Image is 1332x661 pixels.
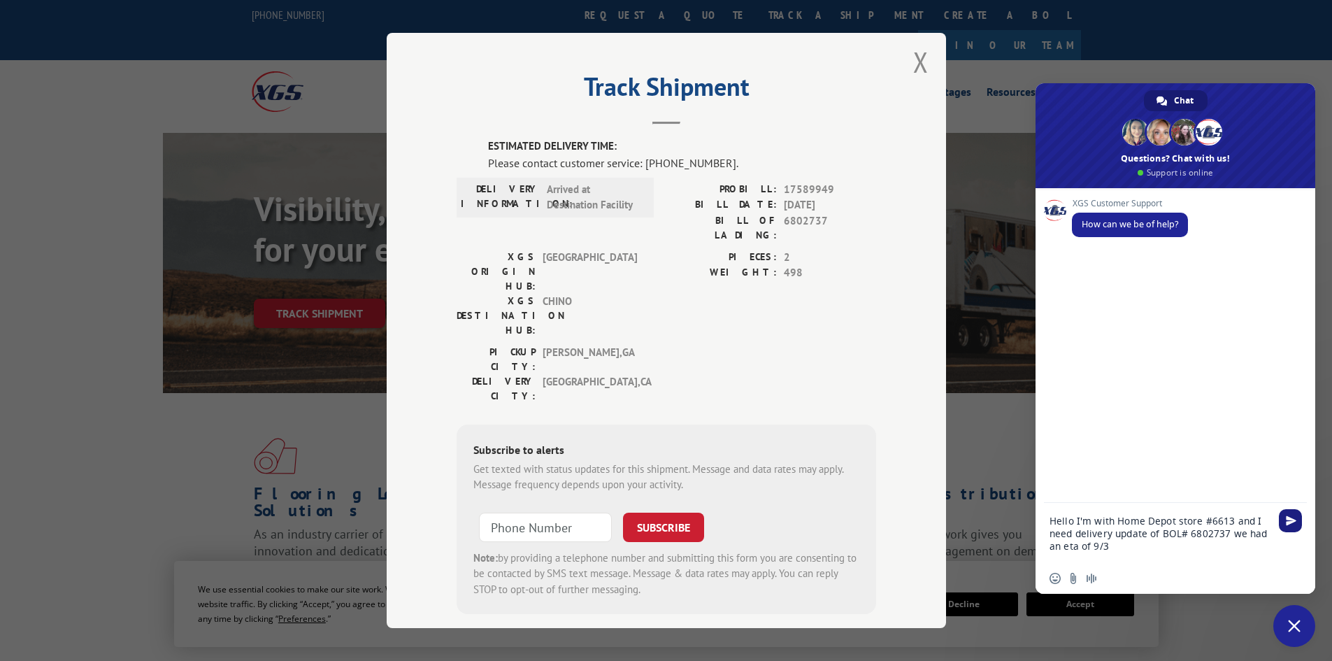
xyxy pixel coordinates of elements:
div: Please contact customer service: [PHONE_NUMBER]. [488,155,876,171]
textarea: Compose your message... [1050,503,1273,563]
h2: Track Shipment [457,77,876,104]
span: 498 [784,265,876,281]
span: 2 [784,250,876,266]
span: [PERSON_NAME] , GA [543,345,637,374]
span: Insert an emoji [1050,573,1061,584]
div: by providing a telephone number and submitting this form you are consenting to be contacted by SM... [473,550,859,598]
label: PICKUP CITY: [457,345,536,374]
label: WEIGHT: [666,265,777,281]
span: Send [1279,509,1302,532]
span: Arrived at Destination Facility [547,182,641,213]
div: Get texted with status updates for this shipment. Message and data rates may apply. Message frequ... [473,462,859,493]
a: Close chat [1273,605,1315,647]
label: PROBILL: [666,182,777,198]
label: BILL OF LADING: [666,213,777,243]
span: [GEOGRAPHIC_DATA] [543,250,637,294]
span: [DATE] [784,197,876,213]
button: SUBSCRIBE [623,513,704,542]
div: Subscribe to alerts [473,441,859,462]
span: Send a file [1068,573,1079,584]
label: BILL DATE: [666,197,777,213]
span: XGS Customer Support [1072,199,1188,208]
label: DELIVERY CITY: [457,374,536,404]
label: XGS DESTINATION HUB: [457,294,536,338]
a: Chat [1144,90,1208,111]
span: How can we be of help? [1082,218,1178,230]
label: XGS ORIGIN HUB: [457,250,536,294]
input: Phone Number [479,513,612,542]
strong: Note: [473,551,498,564]
span: 17589949 [784,182,876,198]
span: [GEOGRAPHIC_DATA] , CA [543,374,637,404]
label: ESTIMATED DELIVERY TIME: [488,138,876,155]
label: DELIVERY INFORMATION: [461,182,540,213]
span: Chat [1174,90,1194,111]
label: PIECES: [666,250,777,266]
span: 6802737 [784,213,876,243]
button: Close modal [913,43,929,80]
span: CHINO [543,294,637,338]
span: Audio message [1086,573,1097,584]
